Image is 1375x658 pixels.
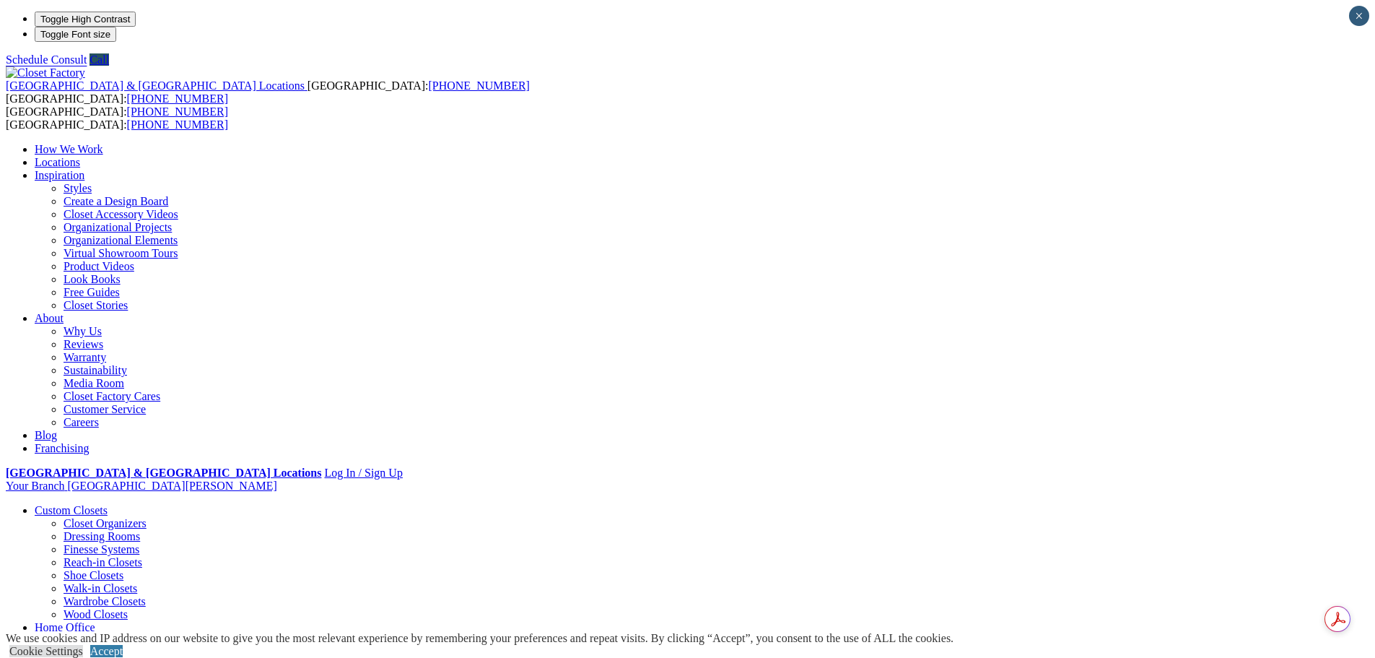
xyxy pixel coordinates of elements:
a: Free Guides [64,286,120,298]
a: Log In / Sign Up [324,467,402,479]
img: Closet Factory [6,66,85,79]
a: Call [90,53,109,66]
a: Blog [35,429,57,441]
a: Virtual Showroom Tours [64,247,178,259]
button: Close [1349,6,1369,26]
a: Careers [64,416,99,428]
a: [PHONE_NUMBER] [127,118,228,131]
a: Locations [35,156,80,168]
a: [PHONE_NUMBER] [428,79,529,92]
a: Schedule Consult [6,53,87,66]
a: Walk-in Closets [64,582,137,594]
span: [GEOGRAPHIC_DATA]: [GEOGRAPHIC_DATA]: [6,79,530,105]
a: [PHONE_NUMBER] [127,105,228,118]
a: Warranty [64,351,106,363]
a: Shoe Closets [64,569,123,581]
a: Why Us [64,325,102,337]
a: Media Room [64,377,124,389]
a: Styles [64,182,92,194]
a: [PHONE_NUMBER] [127,92,228,105]
a: Reach-in Closets [64,556,142,568]
span: Toggle Font size [40,29,110,40]
a: Look Books [64,273,121,285]
a: Closet Factory Cares [64,390,160,402]
button: Toggle High Contrast [35,12,136,27]
a: [GEOGRAPHIC_DATA] & [GEOGRAPHIC_DATA] Locations [6,79,307,92]
a: Product Videos [64,260,134,272]
a: Organizational Elements [64,234,178,246]
a: About [35,312,64,324]
a: Accept [90,645,123,657]
a: Organizational Projects [64,221,172,233]
a: Inspiration [35,169,84,181]
a: Closet Accessory Videos [64,208,178,220]
button: Toggle Font size [35,27,116,42]
span: Toggle High Contrast [40,14,130,25]
a: Customer Service [64,403,146,415]
span: Your Branch [6,480,64,492]
a: Home Office [35,621,95,633]
a: Closet Organizers [64,517,147,529]
span: [GEOGRAPHIC_DATA] & [GEOGRAPHIC_DATA] Locations [6,79,305,92]
a: Wood Closets [64,608,128,620]
a: [GEOGRAPHIC_DATA] & [GEOGRAPHIC_DATA] Locations [6,467,321,479]
a: Cookie Settings [9,645,83,657]
a: Dressing Rooms [64,530,140,542]
a: Reviews [64,338,103,350]
a: Create a Design Board [64,195,168,207]
a: How We Work [35,143,103,155]
span: [GEOGRAPHIC_DATA]: [GEOGRAPHIC_DATA]: [6,105,228,131]
a: Wardrobe Closets [64,595,146,607]
a: Custom Closets [35,504,108,516]
a: Closet Stories [64,299,128,311]
a: Your Branch [GEOGRAPHIC_DATA][PERSON_NAME] [6,480,277,492]
div: We use cookies and IP address on our website to give you the most relevant experience by remember... [6,632,953,645]
a: Sustainability [64,364,127,376]
a: Finesse Systems [64,543,139,555]
span: [GEOGRAPHIC_DATA][PERSON_NAME] [67,480,276,492]
a: Franchising [35,442,90,454]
